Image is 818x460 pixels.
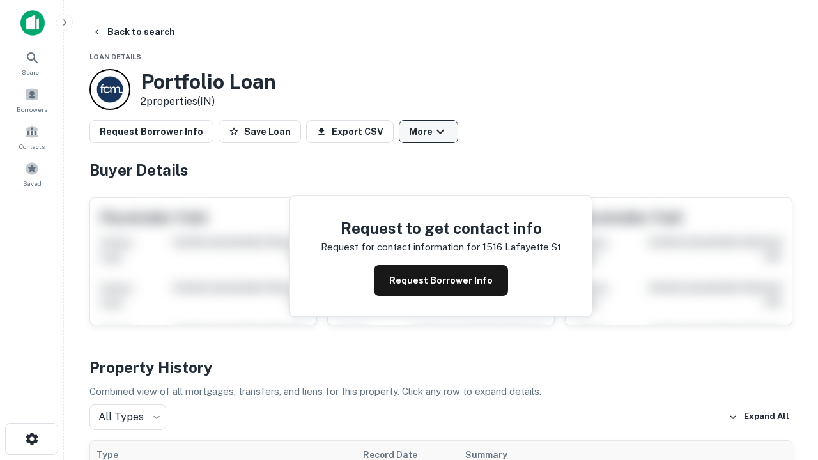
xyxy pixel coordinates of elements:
h4: Request to get contact info [321,217,561,240]
div: All Types [89,404,166,430]
p: Combined view of all mortgages, transfers, and liens for this property. Click any row to expand d... [89,384,792,399]
a: Search [4,45,60,80]
button: Save Loan [219,120,301,143]
p: Request for contact information for [321,240,480,255]
button: Request Borrower Info [89,120,213,143]
button: Request Borrower Info [374,265,508,296]
span: Saved [23,178,42,188]
button: More [399,120,458,143]
iframe: Chat Widget [754,358,818,419]
p: 1516 lafayette st [482,240,561,255]
img: capitalize-icon.png [20,10,45,36]
span: Borrowers [17,104,47,114]
span: Contacts [19,141,45,151]
span: Search [22,67,43,77]
a: Borrowers [4,82,60,117]
button: Expand All [725,408,792,427]
h4: Buyer Details [89,158,792,181]
h4: Property History [89,356,792,379]
a: Contacts [4,119,60,154]
a: Saved [4,157,60,191]
span: Loan Details [89,53,141,61]
button: Export CSV [306,120,394,143]
p: 2 properties (IN) [141,94,276,109]
h3: Portfolio Loan [141,70,276,94]
button: Back to search [87,20,180,43]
